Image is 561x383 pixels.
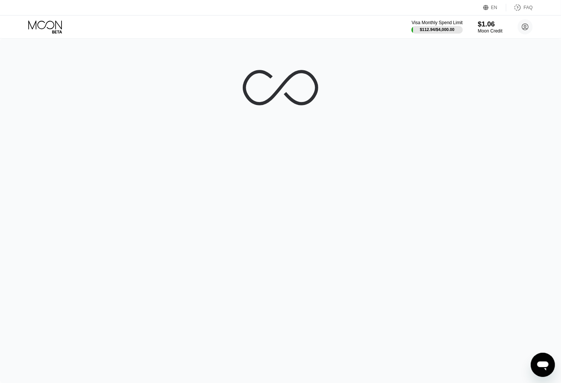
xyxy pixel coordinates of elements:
div: EN [483,4,506,11]
div: Moon Credit [478,28,502,34]
div: FAQ [506,4,533,11]
div: FAQ [524,5,533,10]
iframe: Кнопка запуска окна обмена сообщениями [531,353,555,377]
div: $1.06Moon Credit [478,20,502,34]
div: $112.94 / $4,000.00 [420,27,455,32]
div: Visa Monthly Spend Limit$112.94/$4,000.00 [412,20,462,34]
div: Visa Monthly Spend Limit [412,20,462,25]
div: EN [491,5,498,10]
div: $1.06 [478,20,502,28]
